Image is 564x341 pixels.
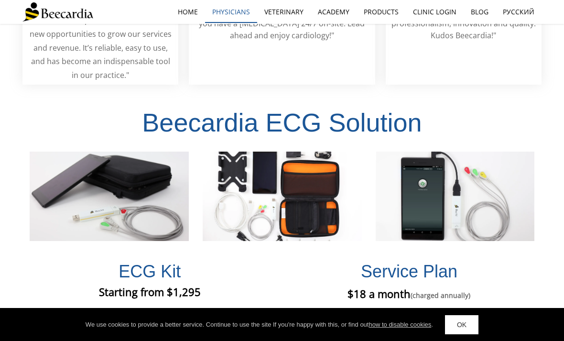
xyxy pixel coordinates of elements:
[205,1,257,23] a: Physicians
[86,320,433,330] div: We use cookies to provide a better service. Continue to use the site If you're happy with this, o...
[464,1,496,23] a: Blog
[361,262,457,281] span: Service Plan
[445,315,478,334] a: OK
[257,1,311,23] a: Veterinary
[142,108,422,137] span: Beecardia ECG Solution
[99,285,201,299] span: Starting from $1,295
[22,2,93,22] img: Beecardia
[119,262,181,281] span: ECG Kit
[496,1,542,23] a: Русский
[347,286,470,301] span: $18 a month
[411,291,470,300] span: (charged annually)
[171,1,205,23] a: home
[369,321,431,328] a: how to disable cookies
[311,1,357,23] a: Academy
[406,1,464,23] a: Clinic Login
[357,1,406,23] a: Products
